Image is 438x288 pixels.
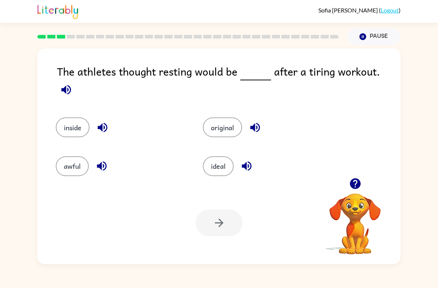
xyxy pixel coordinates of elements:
video: Your browser must support playing .mp4 files to use Literably. Please try using another browser. [318,182,392,255]
button: ideal [203,156,234,176]
button: awful [56,156,89,176]
img: Literably [37,3,78,19]
button: Pause [347,28,401,45]
span: Sofia [PERSON_NAME] [318,7,379,14]
div: ( ) [318,7,401,14]
div: The athletes thought resting would be after a tiring workout. [57,63,401,103]
button: original [203,117,242,137]
button: inside [56,117,90,137]
a: Logout [381,7,399,14]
